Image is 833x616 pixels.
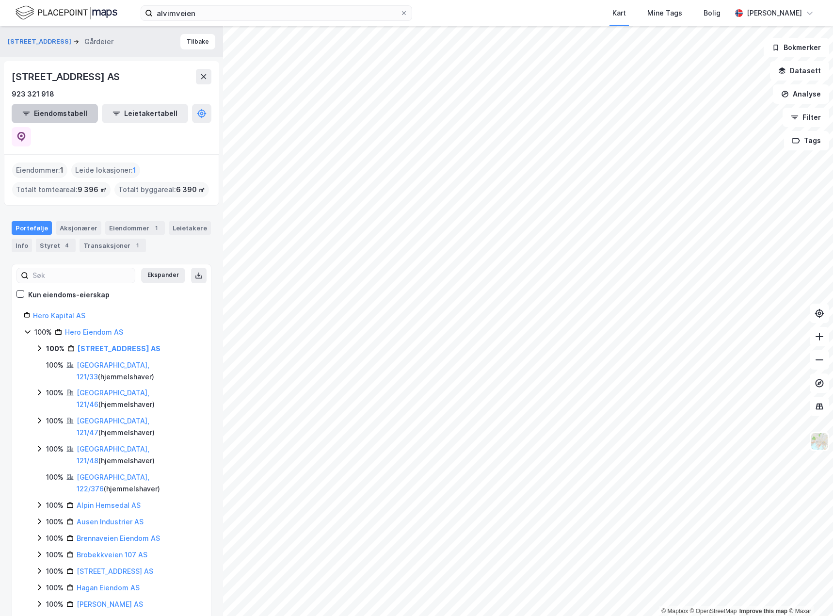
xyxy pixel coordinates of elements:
div: ( hjemmelshaver ) [77,415,199,438]
div: ( hjemmelshaver ) [77,359,199,383]
a: OpenStreetMap [690,608,737,615]
input: Søk på adresse, matrikkel, gårdeiere, leietakere eller personer [153,6,400,20]
div: Leietakere [169,221,211,235]
div: Aksjonærer [56,221,101,235]
div: ( hjemmelshaver ) [77,471,199,495]
a: Improve this map [739,608,787,615]
div: Bolig [704,7,721,19]
div: Gårdeier [84,36,113,48]
button: Eiendomstabell [12,104,98,123]
div: Transaksjoner [80,239,146,252]
button: Tilbake [180,34,215,49]
div: Mine Tags [647,7,682,19]
div: Leide lokasjoner : [71,162,140,178]
div: 4 [62,241,72,250]
div: Info [12,239,32,252]
iframe: Chat Widget [785,569,833,616]
a: [GEOGRAPHIC_DATA], 121/47 [77,417,149,437]
a: Ausen Industrier AS [77,518,144,526]
a: Hagan Eiendom AS [77,584,140,592]
button: Leietakertabell [102,104,188,123]
span: 1 [133,164,136,176]
span: 9 396 ㎡ [78,184,107,195]
div: 100% [46,359,64,371]
div: 100% [46,415,64,427]
a: Brobekkveien 107 AS [77,551,147,559]
a: Hero Eiendom AS [65,328,123,336]
input: Søk [29,268,135,283]
a: Hero Kapital AS [33,311,85,320]
a: [STREET_ADDRESS] AS [78,344,160,353]
a: [GEOGRAPHIC_DATA], 121/46 [77,389,149,408]
div: 100% [46,516,64,528]
div: 100% [46,599,64,610]
div: Styret [36,239,76,252]
img: logo.f888ab2527a4732fd821a326f86c7f29.svg [16,4,117,21]
div: Kart [612,7,626,19]
div: 1 [151,223,161,233]
button: Datasett [770,61,829,81]
button: Bokmerker [764,38,829,57]
button: Filter [783,108,829,127]
div: 1 [132,241,142,250]
a: [GEOGRAPHIC_DATA], 122/376 [77,473,149,493]
div: 100% [46,533,64,544]
button: Analyse [773,84,829,104]
a: [STREET_ADDRESS] AS [77,567,153,575]
a: Alpin Hemsedal AS [77,501,141,509]
div: 100% [46,443,64,455]
div: 100% [46,549,64,561]
button: Ekspander [141,268,185,283]
div: 100% [46,500,64,511]
div: ( hjemmelshaver ) [77,387,199,410]
div: [PERSON_NAME] [747,7,802,19]
div: Totalt byggareal : [114,182,209,197]
div: Eiendommer : [12,162,67,178]
div: Kontrollprogram for chat [785,569,833,616]
a: Brennaveien Eiendom AS [77,534,160,542]
div: 100% [46,566,64,577]
div: ( hjemmelshaver ) [77,443,199,467]
div: Portefølje [12,221,52,235]
div: 923 321 918 [12,88,54,100]
a: [GEOGRAPHIC_DATA], 121/48 [77,445,149,465]
img: Z [810,432,829,451]
div: Totalt tomteareal : [12,182,111,197]
div: [STREET_ADDRESS] AS [12,69,122,84]
div: Eiendommer [105,221,165,235]
div: 100% [46,471,64,483]
div: 100% [46,582,64,594]
a: Mapbox [661,608,688,615]
span: 6 390 ㎡ [176,184,205,195]
button: [STREET_ADDRESS] [8,37,73,47]
div: Kun eiendoms-eierskap [28,289,110,301]
div: 100% [34,326,52,338]
button: Tags [784,131,829,150]
a: [PERSON_NAME] AS [77,600,143,608]
a: [GEOGRAPHIC_DATA], 121/33 [77,361,149,381]
span: 1 [60,164,64,176]
div: 100% [46,343,64,355]
div: 100% [46,387,64,399]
